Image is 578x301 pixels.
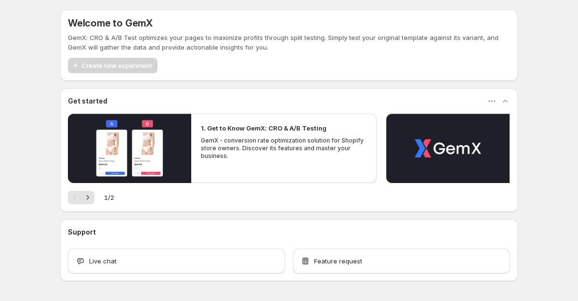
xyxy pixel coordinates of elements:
button: Play video [68,114,191,183]
h3: Get started [68,96,107,106]
p: GemX: CRO & A/B Test optimizes your pages to maximize profits through split testing. Simply test ... [68,33,510,52]
p: GemX - conversion rate optimization solution for Shopify store owners. Discover its features and ... [201,137,367,160]
button: Play video [386,114,510,183]
h2: 1. Get to Know GemX: CRO & A/B Testing [201,123,327,133]
nav: Pagination [68,191,94,204]
button: Next [81,191,94,204]
span: 1 / 2 [104,193,114,202]
h3: Support [68,227,96,237]
span: Feature request [314,256,362,266]
h5: Welcome to GemX [68,17,153,29]
span: Live chat [89,256,117,266]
